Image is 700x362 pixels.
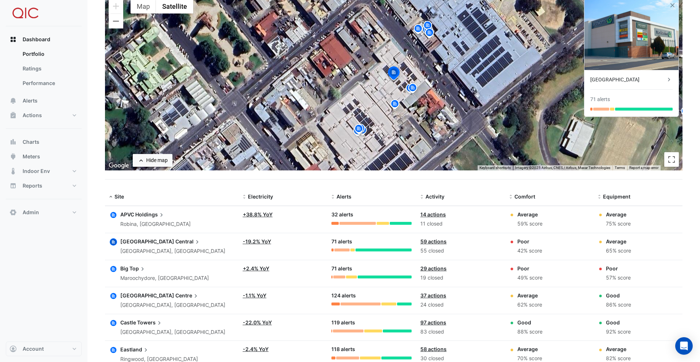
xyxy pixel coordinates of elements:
span: Electricity [248,193,273,200]
div: Maroochydore, [GEOGRAPHIC_DATA] [120,274,209,282]
img: site-pin.svg [424,27,435,40]
button: Keyboard shortcuts [479,165,511,170]
span: Castle [120,319,136,326]
app-icon: Reports [9,182,17,189]
app-icon: Indoor Env [9,167,17,175]
img: site-pin.svg [404,83,416,96]
div: Average [606,345,631,353]
div: [GEOGRAPHIC_DATA], [GEOGRAPHIC_DATA] [120,301,225,309]
a: -22.0% YoY [243,319,272,326]
a: 14 actions [420,211,446,217]
div: 55 closed [420,247,501,255]
button: Zoom out [109,14,123,28]
div: Open Intercom Messenger [675,337,693,355]
div: 19 closed [420,274,501,282]
span: Activity [425,193,444,200]
div: 75% score [606,220,631,228]
app-icon: Meters [9,153,17,160]
button: Dashboard [6,32,82,47]
div: 71 alerts [590,96,610,103]
span: Holdings [135,211,165,219]
a: +38.8% YoY [243,211,273,217]
a: Performance [17,76,82,90]
div: 86% score [606,301,631,309]
div: Good [606,319,631,326]
a: Ratings [17,61,82,76]
button: Hide map [133,154,172,167]
span: Charts [23,138,39,146]
div: 65% score [606,247,631,255]
app-icon: Alerts [9,97,17,104]
span: Actions [23,112,42,119]
app-icon: Dashboard [9,36,17,43]
img: site-pin.svg [355,123,366,136]
a: -1.1% YoY [243,292,267,299]
a: 29 actions [420,265,447,271]
span: Site [114,193,124,200]
span: Meters [23,153,40,160]
div: [GEOGRAPHIC_DATA], [GEOGRAPHIC_DATA] [120,328,225,336]
button: Actions [6,108,82,123]
div: Hide map [146,157,168,164]
img: site-pin.svg [353,123,365,136]
a: +2.4% YoY [243,265,269,271]
div: Poor [517,238,542,245]
span: Alerts [337,193,351,200]
div: [GEOGRAPHIC_DATA], [GEOGRAPHIC_DATA] [120,247,225,255]
app-icon: Admin [9,209,17,216]
button: Admin [6,205,82,220]
div: Average [606,238,631,245]
div: 59% score [517,220,542,228]
app-icon: Actions [9,112,17,119]
img: Google [107,161,131,170]
button: Toggle fullscreen view [664,152,679,167]
div: 71 alerts [331,238,412,246]
a: 59 actions [420,238,447,244]
span: Dashboard [23,36,50,43]
span: Reports [23,182,42,189]
button: Account [6,342,82,356]
span: Equipment [603,193,630,200]
img: site-pin.svg [412,23,424,36]
a: 58 actions [420,346,447,352]
div: 88% score [517,328,542,336]
span: Big [120,265,128,271]
button: Charts [6,135,82,149]
span: Alerts [23,97,38,104]
span: Imagery ©2025 Airbus, CNES / Airbus, Maxar Technologies [515,166,610,170]
div: 11 closed [420,220,501,228]
div: 118 alerts [331,345,412,354]
a: -2.4% YoY [243,346,269,352]
div: Average [517,345,542,353]
span: Indoor Env [23,167,50,175]
a: Terms (opens in new tab) [615,166,625,170]
div: Dashboard [6,47,82,93]
span: Top [129,265,146,273]
div: 42% score [517,247,542,255]
button: Indoor Env [6,164,82,178]
div: 83 closed [420,328,501,336]
div: Poor [517,265,542,272]
app-icon: Charts [9,138,17,146]
div: 92% score [606,328,631,336]
button: Meters [6,149,82,164]
img: Company Logo [9,6,42,20]
div: 49% score [517,274,542,282]
button: Reports [6,178,82,193]
img: site-pin.svg [422,20,433,33]
a: 97 actions [420,319,446,326]
div: Good [517,319,542,326]
span: Towers [137,319,163,327]
div: Poor [606,265,631,272]
span: Admin [23,209,39,216]
a: Report a map error [629,166,658,170]
a: 37 actions [420,292,446,299]
span: Account [23,345,44,353]
div: 124 alerts [331,292,412,300]
div: Average [517,292,542,299]
span: [GEOGRAPHIC_DATA] [120,238,174,244]
div: Good [606,292,631,299]
div: 71 alerts [331,265,412,273]
div: 32 alerts [331,211,412,219]
span: [GEOGRAPHIC_DATA] [120,292,174,299]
